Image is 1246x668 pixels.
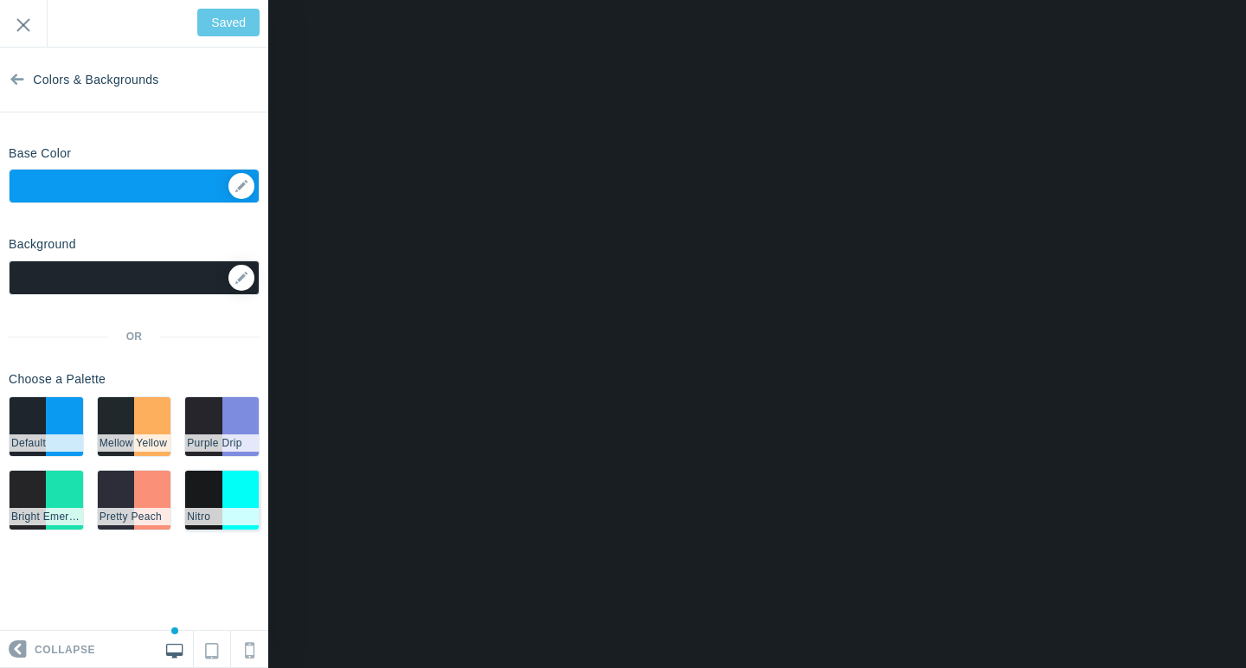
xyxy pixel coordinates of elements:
[185,508,259,525] li: Nitro
[9,147,71,160] h6: Base Color
[10,471,46,530] li: #252528
[185,434,259,452] li: Purple Drip
[46,471,82,530] li: #1ae1ad
[185,471,222,530] li: #17191b
[33,48,158,112] span: Colors & Backgrounds
[98,397,134,456] li: #21282b
[134,471,170,530] li: #fa9077
[10,434,83,452] li: Default
[10,508,83,525] li: Bright Emerald
[35,632,95,668] span: Collapse
[222,471,259,530] li: #01fff7
[10,397,46,456] li: #1e252d
[9,238,76,251] h6: Background
[134,397,170,456] li: #feaf5e
[222,397,259,456] li: #7e8ce0
[98,434,171,452] li: Mellow Yellow
[9,370,260,388] p: Choose a Palette
[46,397,82,456] li: #0a9af1
[108,330,160,344] span: OR
[10,170,259,213] div: ▼
[98,471,134,530] li: #2d2d39
[98,508,171,525] li: Pretty Peach
[185,397,222,456] li: #25252b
